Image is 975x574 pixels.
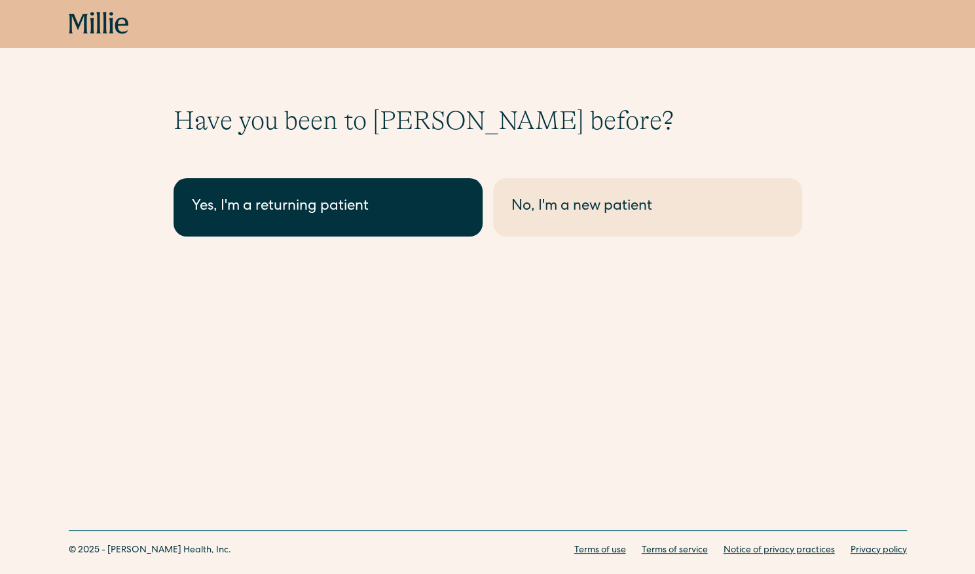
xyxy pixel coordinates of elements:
div: No, I'm a new patient [511,197,784,218]
a: Terms of use [574,544,626,558]
a: Yes, I'm a returning patient [174,178,483,237]
h1: Have you been to [PERSON_NAME] before? [174,105,802,136]
a: Notice of privacy practices [724,544,835,558]
div: © 2025 - [PERSON_NAME] Health, Inc. [69,544,231,558]
div: Yes, I'm a returning patient [192,197,464,218]
a: Privacy policy [851,544,907,558]
a: Terms of service [642,544,708,558]
a: No, I'm a new patient [493,178,802,237]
